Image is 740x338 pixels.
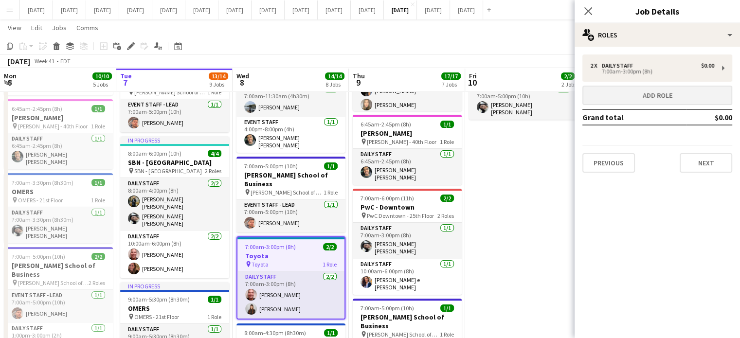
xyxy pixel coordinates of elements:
[120,282,229,290] div: In progress
[324,162,338,170] span: 1/1
[590,62,602,69] div: 2 x
[602,62,637,69] div: Daily Staff
[119,0,152,19] button: [DATE]
[245,243,296,250] span: 7:00am-3:00pm (8h)
[4,133,113,169] app-card-role: Daily Staff1/16:45am-2:45pm (8h)[PERSON_NAME] [PERSON_NAME]
[285,0,318,19] button: [DATE]
[437,212,454,219] span: 2 Roles
[91,105,105,112] span: 1/1
[237,251,344,260] h3: Toyota
[91,196,105,204] span: 1 Role
[4,261,113,279] h3: [PERSON_NAME] School of Business
[236,236,345,320] app-job-card: 7:00am-3:00pm (8h)2/2Toyota Toyota1 RoleDaily Staff2/27:00am-3:00pm (8h)[PERSON_NAME][PERSON_NAME]
[236,71,249,80] span: Wed
[8,56,30,66] div: [DATE]
[252,0,285,19] button: [DATE]
[469,71,477,80] span: Fri
[205,167,221,175] span: 2 Roles
[324,329,338,337] span: 1/1
[353,115,462,185] app-job-card: 6:45am-2:45pm (8h)1/1[PERSON_NAME] [PERSON_NAME] - 40th Floor1 RoleDaily Staff1/16:45am-2:45pm (8...
[120,231,229,278] app-card-role: Daily Staff2/210:00am-6:00pm (8h)[PERSON_NAME][PERSON_NAME]
[91,123,105,130] span: 1 Role
[582,109,686,125] td: Grand total
[440,138,454,145] span: 1 Role
[128,150,181,157] span: 8:00am-6:00pm (10h)
[92,72,112,80] span: 10/10
[12,179,73,186] span: 7:00am-3:30pm (8h30m)
[235,77,249,88] span: 8
[134,167,202,175] span: SBN - [GEOGRAPHIC_DATA]
[468,77,477,88] span: 10
[351,0,384,19] button: [DATE]
[209,81,228,88] div: 9 Jobs
[20,0,53,19] button: [DATE]
[351,77,365,88] span: 9
[680,153,732,173] button: Next
[93,81,111,88] div: 5 Jobs
[442,81,460,88] div: 7 Jobs
[27,21,46,34] a: Edit
[236,171,345,188] h3: [PERSON_NAME] School of Business
[367,331,440,338] span: [PERSON_NAME] School of Business - 30th Floor
[91,179,105,186] span: 1/1
[582,153,635,173] button: Previous
[12,105,62,112] span: 6:45am-2:45pm (8h)
[4,187,113,196] h3: OMERS
[236,41,345,153] app-job-card: 7:00am-8:00pm (13h)2/2OBA - Ontario Bar Association OBA - 2nd Floor2 RolesEvent Staff1/17:00am-11...
[353,71,365,80] span: Thu
[582,86,732,105] button: Add role
[367,138,436,145] span: [PERSON_NAME] - 40th Floor
[208,296,221,303] span: 1/1
[252,261,269,268] span: Toyota
[72,21,102,34] a: Comms
[120,178,229,231] app-card-role: Daily Staff2/28:00am-4:00pm (8h)[PERSON_NAME] [PERSON_NAME][PERSON_NAME] [PERSON_NAME]
[384,0,417,19] button: [DATE]
[207,89,221,96] span: 1 Role
[209,72,228,80] span: 13/14
[4,99,113,169] app-job-card: 6:45am-2:45pm (8h)1/1[PERSON_NAME] [PERSON_NAME] - 40th Floor1 RoleDaily Staff1/16:45am-2:45pm (8...
[361,121,411,128] span: 6:45am-2:45pm (8h)
[236,117,345,153] app-card-role: Event Staff1/14:00pm-8:00pm (4h)[PERSON_NAME] [PERSON_NAME]
[2,77,17,88] span: 6
[4,290,113,323] app-card-role: Event Staff - Lead1/17:00am-5:00pm (10h)[PERSON_NAME]
[120,99,229,132] app-card-role: Event Staff - Lead1/17:00am-5:00pm (10h)[PERSON_NAME]
[4,113,113,122] h3: [PERSON_NAME]
[152,0,185,19] button: [DATE]
[4,173,113,243] app-job-card: 7:00am-3:30pm (8h30m)1/1OMERS OMERS - 21st Floor1 RoleDaily Staff1/17:00am-3:30pm (8h30m)[PERSON_...
[367,212,434,219] span: PwC Downtown - 25th Floor
[237,271,344,319] app-card-role: Daily Staff2/27:00am-3:00pm (8h)[PERSON_NAME][PERSON_NAME]
[236,84,345,117] app-card-role: Event Staff1/17:00am-11:30am (4h30m)[PERSON_NAME]
[120,304,229,313] h3: OMERS
[4,71,17,80] span: Mon
[561,72,575,80] span: 2/2
[353,313,462,330] h3: [PERSON_NAME] School of Business
[244,162,298,170] span: 7:00am-5:00pm (10h)
[236,157,345,232] div: 7:00am-5:00pm (10h)1/1[PERSON_NAME] School of Business [PERSON_NAME] School of Business - 30th Fl...
[440,331,454,338] span: 1 Role
[450,0,483,19] button: [DATE]
[134,89,207,96] span: [PERSON_NAME] School of Business - 30th Floor
[323,261,337,268] span: 1 Role
[120,136,229,278] app-job-card: In progress8:00am-6:00pm (10h)4/4SBN - [GEOGRAPHIC_DATA] SBN - [GEOGRAPHIC_DATA]2 RolesDaily Staf...
[208,150,221,157] span: 4/4
[60,57,71,65] div: EDT
[318,0,351,19] button: [DATE]
[417,0,450,19] button: [DATE]
[575,23,740,47] div: Roles
[89,279,105,286] span: 2 Roles
[325,72,344,80] span: 14/14
[361,195,414,202] span: 7:00am-6:00pm (11h)
[32,57,56,65] span: Week 41
[218,0,252,19] button: [DATE]
[251,189,324,196] span: [PERSON_NAME] School of Business - 30th Floor
[353,189,462,295] div: 7:00am-6:00pm (11h)2/2PwC - Downtown PwC Downtown - 25th Floor2 RolesDaily Staff1/17:00am-3:00pm ...
[236,199,345,232] app-card-role: Event Staff - Lead1/17:00am-5:00pm (10h)[PERSON_NAME]
[207,313,221,320] span: 1 Role
[120,71,132,80] span: Tue
[469,84,578,120] app-card-role: Event Staff - Lead1/17:00am-5:00pm (10h)[PERSON_NAME] [PERSON_NAME]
